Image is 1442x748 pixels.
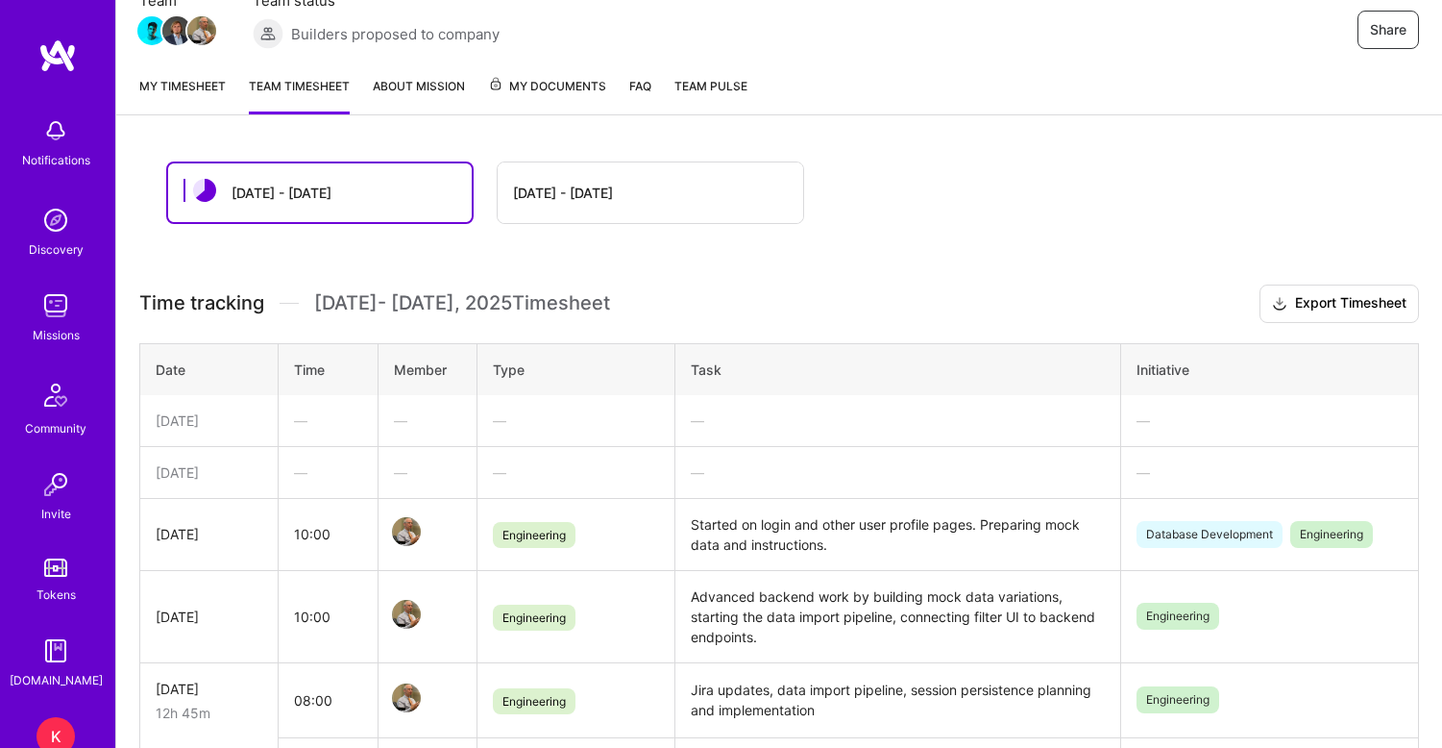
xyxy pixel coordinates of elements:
th: Time [279,343,378,395]
a: Team Pulse [674,76,747,114]
th: Task [675,343,1121,395]
img: Team Member Avatar [392,684,421,712]
div: [DATE] [156,679,262,699]
img: Team Member Avatar [392,517,421,546]
div: Discovery [29,239,84,260]
img: discovery [37,201,75,239]
i: icon Download [1272,294,1287,314]
div: — [493,411,659,431]
a: My Documents [488,76,606,114]
div: 12h 45m [156,703,262,723]
th: Date [140,343,279,395]
a: Team Member Avatar [189,14,214,47]
div: [DATE] - [DATE] [513,183,613,203]
div: Missions [33,325,80,345]
img: tokens [44,559,67,577]
a: Team Member Avatar [164,14,189,47]
td: 10:00 [279,570,378,662]
img: Team Member Avatar [137,16,166,45]
div: [DATE] [156,411,262,431]
div: Tokens [37,585,76,605]
span: [DATE] - [DATE] , 2025 Timesheet [314,291,610,315]
div: — [294,411,361,431]
span: Time tracking [139,291,264,315]
a: My timesheet [139,76,226,114]
img: status icon [193,179,216,202]
span: My Documents [488,76,606,97]
a: Team Member Avatar [139,14,164,47]
img: guide book [37,632,75,670]
div: Notifications [22,150,90,170]
span: Share [1370,20,1406,39]
a: About Mission [373,76,465,114]
div: [DATE] [156,607,262,627]
img: Community [33,372,79,418]
div: — [394,411,461,431]
div: — [294,462,361,483]
a: Team Member Avatar [394,515,419,548]
div: — [1136,462,1403,483]
th: Member [378,343,477,395]
td: 08:00 [279,662,378,738]
button: Share [1357,11,1419,49]
th: Initiative [1121,343,1419,395]
div: [DATE] [156,524,262,544]
div: — [493,462,659,483]
img: Builders proposed to company [253,18,283,49]
a: Team Member Avatar [394,682,419,714]
img: Invite [37,465,75,504]
img: Team Member Avatar [162,16,191,45]
div: — [691,411,1105,431]
span: Team Pulse [674,79,747,93]
img: Team Member Avatar [187,16,216,45]
div: [DATE] - [DATE] [232,183,331,203]
div: — [394,462,461,483]
span: Engineering [493,522,575,548]
a: FAQ [629,76,651,114]
td: Jira updates, data import pipeline, session persistence planning and implementation [675,662,1121,738]
img: Team Member Avatar [392,600,421,629]
span: Database Development [1136,521,1283,548]
div: Invite [41,504,71,524]
a: Team Member Avatar [394,598,419,631]
span: Engineering [493,688,575,714]
div: [DOMAIN_NAME] [10,670,103,690]
img: bell [37,112,75,150]
div: — [691,462,1105,483]
span: Builders proposed to company [291,24,500,44]
div: — [1136,411,1403,431]
span: Engineering [1290,521,1373,548]
th: Type [477,343,674,395]
span: Engineering [493,605,575,631]
td: 10:00 [279,498,378,570]
td: Started on login and other user profile pages. Preparing mock data and instructions. [675,498,1121,570]
button: Export Timesheet [1259,285,1419,323]
div: Community [25,418,86,438]
img: logo [38,38,77,73]
div: [DATE] [156,462,262,483]
span: Engineering [1136,603,1219,630]
span: Engineering [1136,686,1219,713]
a: Team timesheet [249,76,350,114]
td: Advanced backend work by building mock data variations, starting the data import pipeline, connec... [675,570,1121,662]
img: teamwork [37,287,75,325]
